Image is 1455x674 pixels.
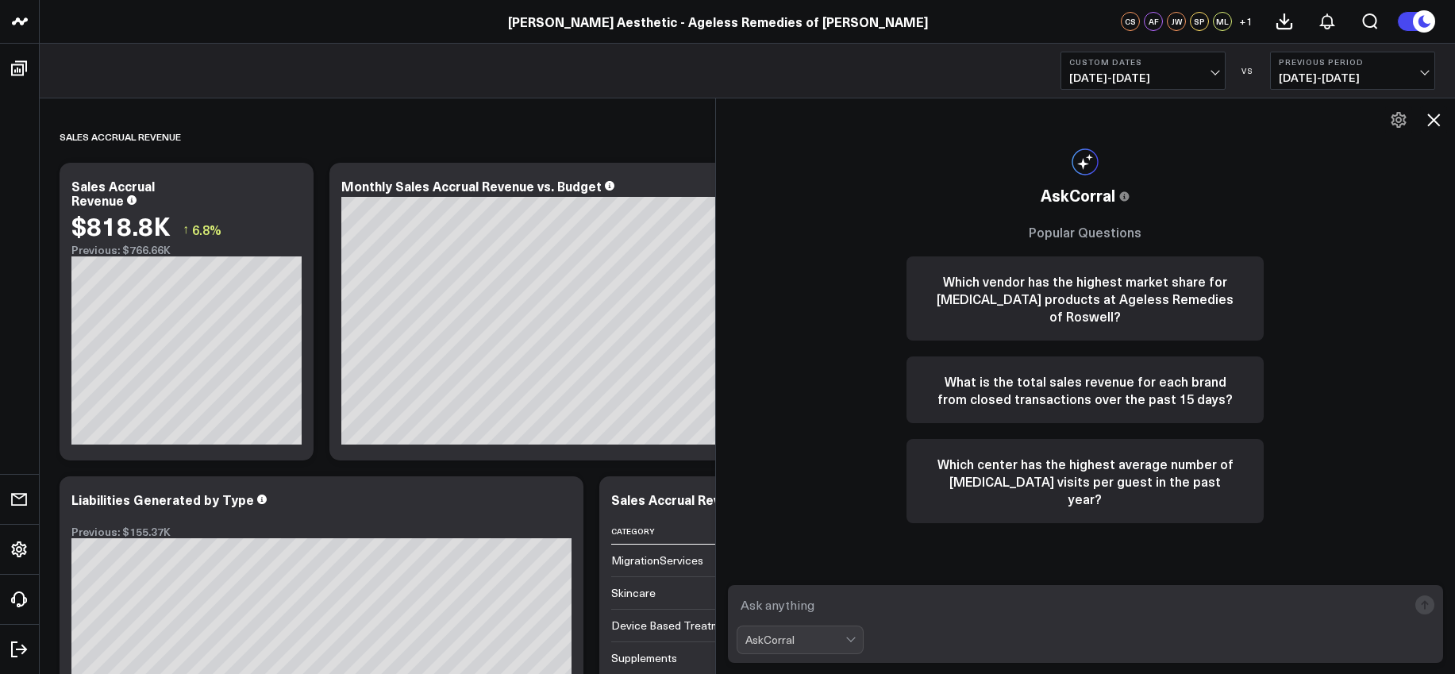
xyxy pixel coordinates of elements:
h3: Popular Questions [906,223,1264,241]
div: Previous: $155.37K [71,526,572,538]
div: SP [1190,12,1209,31]
div: Sales Accrual Revenue [60,118,181,155]
div: Monthly Sales Accrual Revenue vs. Budget [341,177,602,194]
span: AskCorral [1041,183,1115,207]
button: Previous Period[DATE]-[DATE] [1270,52,1435,90]
b: Previous Period [1279,57,1426,67]
button: Which vendor has the highest market share for [MEDICAL_DATA] products at Ageless Remedies of Rosw... [906,256,1264,341]
a: [PERSON_NAME] Aesthetic - Ageless Remedies of [PERSON_NAME] [508,13,928,30]
span: + 1 [1239,16,1253,27]
div: Sales Accrual Revenue [71,177,155,209]
button: Custom Dates[DATE]-[DATE] [1060,52,1226,90]
button: +1 [1236,12,1255,31]
div: CS [1121,12,1140,31]
div: MigrationServices [611,553,703,568]
div: Sales Accrual Revenue Service Mix [611,491,826,508]
div: $818.8K [71,211,171,240]
div: Previous: $766.66K [71,244,302,256]
div: AF [1144,12,1163,31]
div: Supplements [611,650,677,666]
button: What is the total sales revenue for each brand from closed transactions over the past 15 days? [906,356,1264,423]
span: 6.8% [192,221,221,238]
div: JW [1167,12,1186,31]
div: Liabilities Generated by Type [71,491,254,508]
span: [DATE] - [DATE] [1069,71,1217,84]
span: ↑ [183,219,189,240]
button: Which center has the highest average number of [MEDICAL_DATA] visits per guest in the past year? [906,439,1264,523]
b: Custom Dates [1069,57,1217,67]
div: ML [1213,12,1232,31]
th: Category [611,518,770,545]
span: [DATE] - [DATE] [1279,71,1426,84]
div: AskCorral [745,634,845,646]
div: Skincare [611,585,656,601]
div: Device Based Treatments [611,618,742,634]
div: VS [1234,66,1262,75]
